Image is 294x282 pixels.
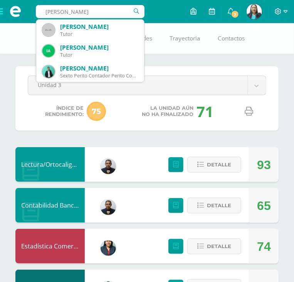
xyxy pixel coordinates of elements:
div: 71 [197,101,213,121]
span: Detalle [207,239,231,253]
div: 93 [257,148,271,182]
span: Contactos [218,34,245,42]
span: Unidad 3 [38,76,238,94]
span: Detalle [207,198,231,213]
div: [PERSON_NAME] [60,23,138,31]
div: [PERSON_NAME] [60,44,138,52]
img: 45x45 [42,24,55,36]
div: [PERSON_NAME] [60,64,138,72]
button: Detalle [187,157,241,173]
img: dc7d38de1d5b52360c8bb618cee5abea.png [247,4,262,19]
img: b39acb9233a3ac3163c44be5a56bc5c9.png [101,159,116,174]
span: Índice de Rendimiento: [45,105,84,117]
span: Trayectoria [170,34,201,42]
div: Tutor [60,52,138,58]
a: Trayectoria [161,23,209,54]
img: f2eedafd94e6f97ebc8750c05b5c2f8a.png [42,45,55,57]
img: bc6de2e5ae3009bbd4a2d5ce7736de2a.png [101,240,116,256]
div: 74 [257,229,271,264]
span: 75 [87,102,106,121]
span: La unidad aún no ha finalizado [142,105,193,117]
div: 65 [257,188,271,223]
a: Unidad 3 [28,76,266,95]
span: Detalle [207,158,231,172]
span: 2 [231,10,239,18]
div: Sexto Perito Contador Perito Contador COS00937 [60,72,138,79]
div: Contabilidad Bancaria [15,188,85,223]
a: Lectura/Ortocaligrafía [21,160,85,169]
img: b39acb9233a3ac3163c44be5a56bc5c9.png [101,200,116,215]
input: Busca un usuario... [36,5,144,18]
a: Estadística Comercial [21,242,83,250]
a: Contactos [209,23,254,54]
div: Lectura/Ortocaligrafía [15,147,85,182]
button: Detalle [187,198,241,213]
button: Detalle [187,238,241,254]
div: Estadística Comercial [15,229,85,264]
div: Tutor [60,31,138,37]
img: 588bc57e5ec062679c8e54209785b930.png [42,65,55,78]
a: Contabilidad Bancaria [21,201,85,210]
